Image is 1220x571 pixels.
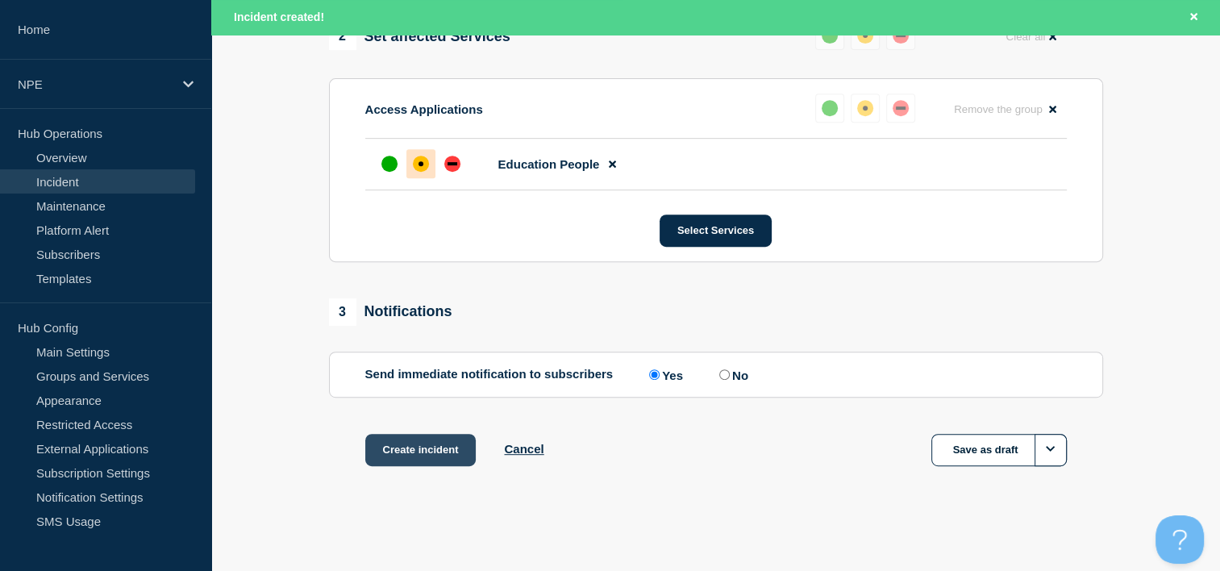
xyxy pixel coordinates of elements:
button: Clear all [996,21,1066,52]
div: affected [413,156,429,172]
div: up [381,156,398,172]
button: Close banner [1184,8,1204,27]
button: Remove the group [944,94,1067,125]
div: down [444,156,460,172]
button: affected [851,21,880,50]
p: Access Applications [365,102,483,116]
button: down [886,94,915,123]
button: Save as draft [931,434,1067,466]
input: Yes [649,369,660,380]
span: 3 [329,298,356,326]
button: affected [851,94,880,123]
label: Yes [645,367,683,382]
p: Send immediate notification to subscribers [365,367,614,382]
div: down [893,100,909,116]
div: up [822,100,838,116]
div: Send immediate notification to subscribers [365,367,1067,382]
div: affected [857,27,873,44]
button: up [815,21,844,50]
div: Set affected Services [329,23,510,50]
span: 2 [329,23,356,50]
button: Select Services [660,215,772,247]
button: down [886,21,915,50]
div: Notifications [329,298,452,326]
span: Remove the group [954,103,1043,115]
label: No [715,367,748,382]
input: No [719,369,730,380]
button: Create incident [365,434,477,466]
button: Options [1035,434,1067,466]
div: up [822,27,838,44]
p: NPE [18,77,173,91]
span: Incident created! [234,10,324,23]
div: down [893,27,909,44]
div: affected [857,100,873,116]
button: up [815,94,844,123]
span: Education People [498,157,600,171]
button: Cancel [504,442,543,456]
iframe: Help Scout Beacon - Open [1155,515,1204,564]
